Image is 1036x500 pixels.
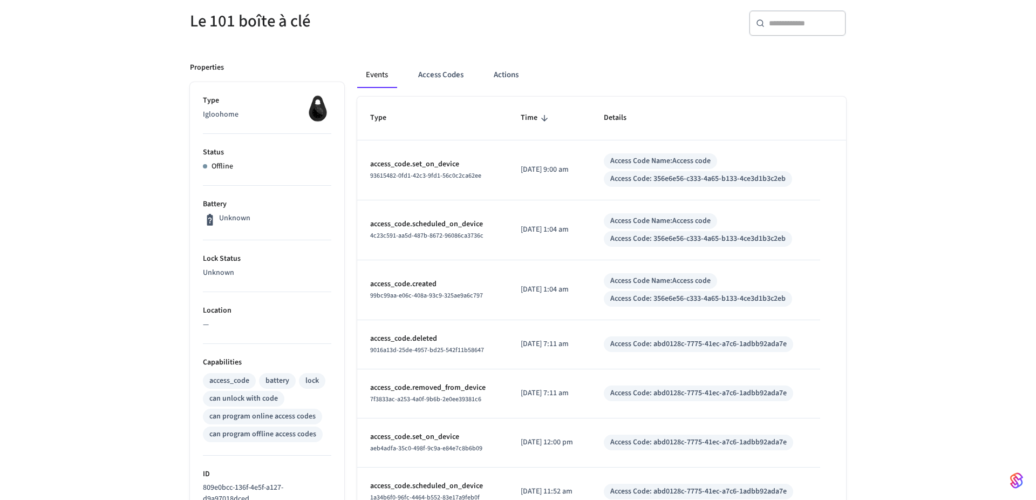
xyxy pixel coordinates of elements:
[610,293,786,305] div: Access Code: 356e6e56-c333-4a65-b133-4ce3d1b3c2eb
[370,444,482,453] span: aeb4adfa-35c0-498f-9c9a-e84e7c8b6b09
[521,224,578,235] p: [DATE] 1:04 am
[610,233,786,245] div: Access Code: 356e6e56-c333-4a65-b133-4ce3d1b3c2eb
[370,110,400,126] span: Type
[370,431,495,443] p: access_code.set_on_device
[485,62,527,88] button: Actions
[521,339,578,350] p: [DATE] 7:11 am
[209,393,278,404] div: can unlock with code
[203,95,331,106] p: Type
[370,219,495,230] p: access_code.scheduled_on_device
[370,291,483,300] span: 99bc99aa-e06c-408a-93c9-325ae9a6c797
[610,275,711,287] div: Access Code Name: Access code
[370,346,484,355] span: 9016a13d-25de-4957-bd25-542f11b58647
[370,231,483,240] span: 4c23c591-aa5d-487b-8672-96086ca3736c
[265,375,289,387] div: battery
[604,110,640,126] span: Details
[1010,472,1023,489] img: SeamLogoGradient.69752ec5.svg
[370,159,495,170] p: access_code.set_on_device
[370,481,495,492] p: access_code.scheduled_on_device
[203,319,331,330] p: —
[521,284,578,295] p: [DATE] 1:04 am
[410,62,472,88] button: Access Codes
[209,375,249,387] div: access_code
[203,305,331,316] p: Location
[521,437,578,448] p: [DATE] 12:00 pm
[190,10,512,32] h5: Le 101 boîte à clé
[203,357,331,368] p: Capabilities
[370,382,495,394] p: access_code.removed_from_device
[209,429,316,440] div: can program offline access codes
[212,161,233,172] p: Offline
[370,395,481,404] span: 7f3833ac-a253-4a0f-9b6b-2e0ee39381c6
[521,486,578,497] p: [DATE] 11:52 am
[304,95,331,122] img: igloohome_igke
[203,469,331,480] p: ID
[370,279,495,290] p: access_code.created
[190,62,224,73] p: Properties
[521,110,551,126] span: Time
[610,388,787,399] div: Access Code: abd0128c-7775-41ec-a7c6-1adbb92ada7e
[370,171,481,180] span: 93615482-0fd1-42c3-9fd1-56c0c2ca62ee
[357,62,846,88] div: ant example
[610,339,787,350] div: Access Code: abd0128c-7775-41ec-a7c6-1adbb92ada7e
[203,109,331,120] p: Igloohome
[203,199,331,210] p: Battery
[521,388,578,399] p: [DATE] 7:11 am
[370,333,495,344] p: access_code.deleted
[203,267,331,279] p: Unknown
[209,411,316,422] div: can program online access codes
[610,156,711,167] div: Access Code Name: Access code
[610,215,711,227] div: Access Code Name: Access code
[610,437,787,448] div: Access Code: abd0128c-7775-41ec-a7c6-1adbb92ada7e
[357,62,397,88] button: Events
[203,253,331,265] p: Lock Status
[305,375,319,387] div: lock
[610,173,786,185] div: Access Code: 356e6e56-c333-4a65-b133-4ce3d1b3c2eb
[203,147,331,158] p: Status
[521,164,578,175] p: [DATE] 9:00 am
[219,213,250,224] p: Unknown
[610,486,787,497] div: Access Code: abd0128c-7775-41ec-a7c6-1adbb92ada7e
